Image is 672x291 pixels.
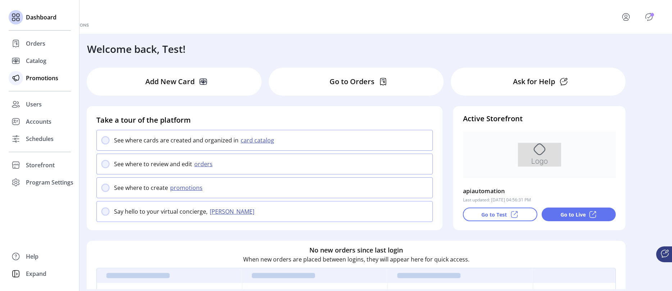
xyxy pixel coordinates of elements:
p: apiautomation [463,185,505,197]
span: Expand [26,269,46,278]
span: Orders [26,39,45,48]
p: Go to Test [481,211,507,218]
span: Storefront [26,161,55,169]
button: menu [612,8,643,26]
p: When new orders are placed between logins, they will appear here for quick access. [243,255,469,264]
p: See where to review and edit [114,160,192,168]
button: promotions [168,183,207,192]
button: Publisher Panel [643,11,655,23]
p: Go to Live [560,211,586,218]
p: Go to Orders [330,76,374,87]
span: Catalog [26,56,46,65]
span: Help [26,252,38,261]
button: card catalog [239,136,278,145]
p: Say hello to your virtual concierge, [114,207,208,216]
span: Accounts [26,117,51,126]
span: Users [26,100,42,109]
p: See where to create [114,183,168,192]
span: Dashboard [26,13,56,22]
h4: Take a tour of the platform [96,115,433,126]
h4: Active Storefront [463,113,616,124]
button: orders [192,160,217,168]
p: See where cards are created and organized in [114,136,239,145]
p: Add New Card [145,76,195,87]
span: Promotions [26,74,58,82]
span: Program Settings [26,178,73,187]
h6: No new orders since last login [309,245,403,255]
p: Last updated: [DATE] 04:56:31 PM [463,197,531,203]
button: [PERSON_NAME] [208,207,259,216]
p: Ask for Help [513,76,555,87]
h3: Welcome back, Test! [87,41,186,56]
span: Schedules [26,135,54,143]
